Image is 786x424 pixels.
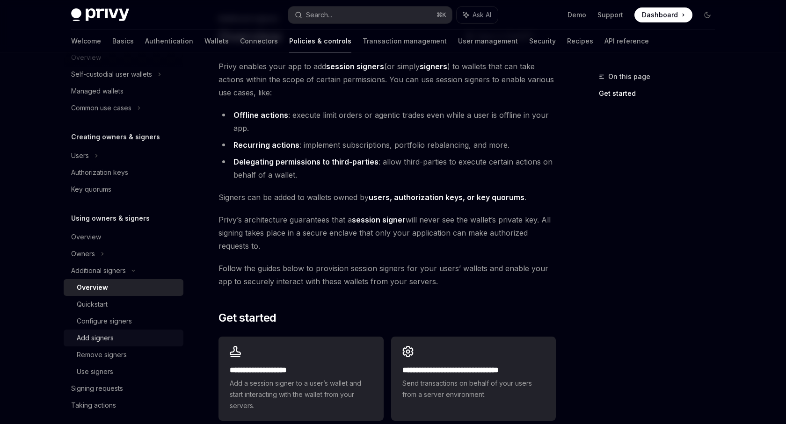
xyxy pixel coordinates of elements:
a: Managed wallets [64,83,183,100]
button: Ask AI [457,7,498,23]
a: Policies & controls [289,30,351,52]
div: Managed wallets [71,86,124,97]
div: Key quorums [71,184,111,195]
a: User management [458,30,518,52]
h5: Creating owners & signers [71,131,160,143]
li: : implement subscriptions, portfolio rebalancing, and more. [218,138,556,151]
span: Get started [218,310,276,325]
span: ⌘ K [437,11,446,19]
div: Overview [77,282,108,293]
a: Demo [568,10,586,20]
div: Search... [306,9,332,21]
a: Key quorums [64,181,183,198]
li: : allow third-parties to execute certain actions on behalf of a wallet. [218,155,556,181]
a: Authorization keys [64,164,183,181]
a: Use signers [64,363,183,380]
a: Welcome [71,30,101,52]
strong: signers [420,62,447,71]
div: Configure signers [77,316,132,327]
div: Signing requests [71,383,123,394]
a: Dashboard [634,7,692,22]
a: Authentication [145,30,193,52]
a: Taking actions [64,397,183,414]
a: API reference [604,30,649,52]
a: Basics [112,30,134,52]
a: users, authorization keys, or key quorums [369,193,524,202]
div: Overview [71,231,101,243]
a: Recipes [567,30,593,52]
span: On this page [608,71,650,82]
span: Send transactions on behalf of your users from a server environment. [402,378,545,400]
span: Privy enables your app to add (or simply ) to wallets that can take actions within the scope of c... [218,60,556,99]
div: Common use cases [71,102,131,114]
div: Taking actions [71,400,116,411]
div: Owners [71,248,95,259]
span: Add a session signer to a user’s wallet and start interacting with the wallet from your servers. [230,378,372,411]
a: Quickstart [64,296,183,313]
span: Follow the guides below to provision session signers for your users’ wallets and enable your app ... [218,262,556,288]
a: Security [529,30,556,52]
h5: Using owners & signers [71,213,150,224]
button: Toggle dark mode [700,7,715,22]
a: Wallets [204,30,229,52]
a: Remove signers [64,346,183,363]
a: Support [597,10,623,20]
a: Signing requests [64,380,183,397]
div: Remove signers [77,349,127,360]
strong: Recurring actions [233,140,299,150]
div: Quickstart [77,299,108,310]
span: Privy’s architecture guarantees that a will never see the wallet’s private key. All signing takes... [218,213,556,252]
a: Overview [64,279,183,296]
a: Overview [64,229,183,245]
strong: session signers [326,62,384,71]
li: : execute limit orders or agentic trades even while a user is offline in your app. [218,108,556,135]
a: Configure signers [64,313,183,330]
span: Ask AI [473,10,491,20]
a: Connectors [240,30,278,52]
div: Authorization keys [71,167,128,178]
strong: session signer [352,215,406,224]
a: **** **** **** *****Add a session signer to a user’s wallet and start interacting with the wallet... [218,337,383,421]
button: Search...⌘K [288,7,452,23]
div: Add signers [77,332,114,344]
div: Self-custodial user wallets [71,69,152,80]
strong: Offline actions [233,110,288,120]
a: Get started [599,86,722,101]
strong: Delegating permissions to third-parties [233,157,378,166]
span: Signers can be added to wallets owned by . [218,191,556,204]
div: Use signers [77,366,113,377]
a: Transaction management [363,30,447,52]
span: Dashboard [642,10,678,20]
div: Additional signers [71,265,126,276]
img: dark logo [71,8,129,22]
a: Add signers [64,330,183,346]
div: Users [71,150,89,161]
